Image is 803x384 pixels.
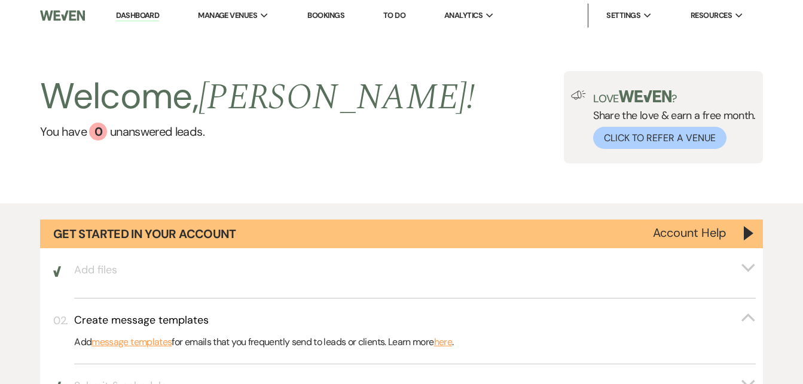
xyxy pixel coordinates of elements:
[383,10,405,20] a: To Do
[586,90,756,149] div: Share the love & earn a free month.
[198,10,257,22] span: Manage Venues
[307,10,344,20] a: Bookings
[593,127,726,149] button: Click to Refer a Venue
[444,10,483,22] span: Analytics
[74,334,756,350] p: Add for emails that you frequently send to leads or clients. Learn more .
[74,263,117,278] h3: Add files
[91,334,172,350] a: message templates
[89,123,107,141] div: 0
[40,3,85,28] img: Weven Logo
[653,227,726,239] button: Account Help
[691,10,732,22] span: Resources
[619,90,672,102] img: weven-logo-green.svg
[40,123,475,141] a: You have 0 unanswered leads.
[593,90,756,104] p: Love ?
[74,313,756,328] button: Create message templates
[571,90,586,100] img: loud-speaker-illustration.svg
[53,225,236,242] h1: Get Started in Your Account
[74,313,209,328] h3: Create message templates
[434,334,452,350] a: here
[606,10,640,22] span: Settings
[116,10,159,22] a: Dashboard
[40,71,475,123] h2: Welcome,
[199,70,475,125] span: [PERSON_NAME] !
[74,263,756,278] button: Add files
